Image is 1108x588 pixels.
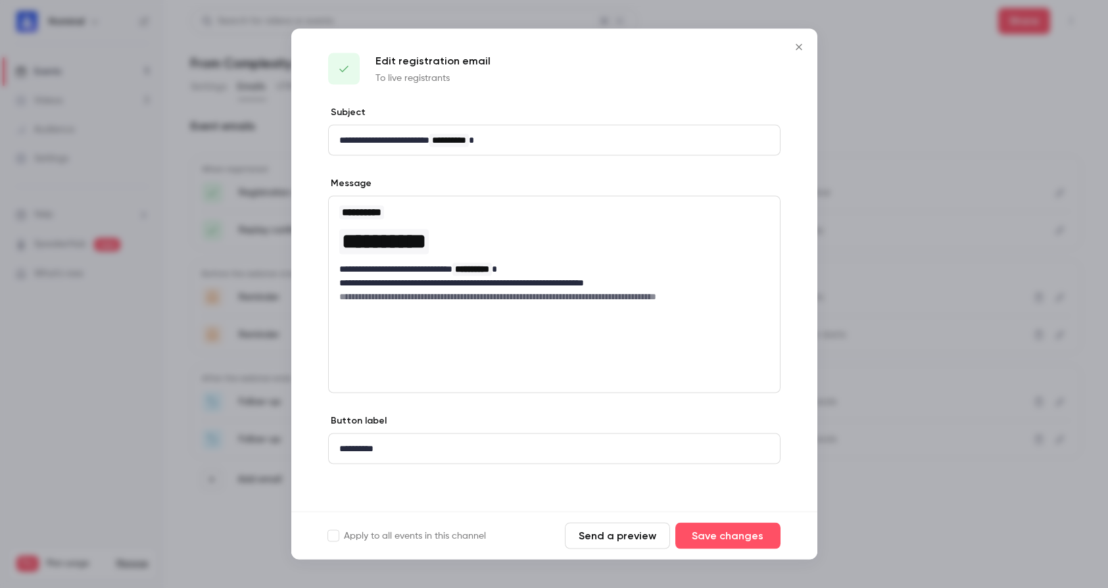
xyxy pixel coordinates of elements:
[565,523,670,549] button: Send a preview
[675,523,781,549] button: Save changes
[328,106,366,119] label: Subject
[375,72,491,85] p: To live registrants
[329,126,780,155] div: editor
[375,53,491,69] p: Edit registration email
[329,197,780,311] div: editor
[328,529,486,543] label: Apply to all events in this channel
[329,434,780,464] div: editor
[328,414,387,428] label: Button label
[786,34,812,61] button: Close
[328,177,372,190] label: Message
